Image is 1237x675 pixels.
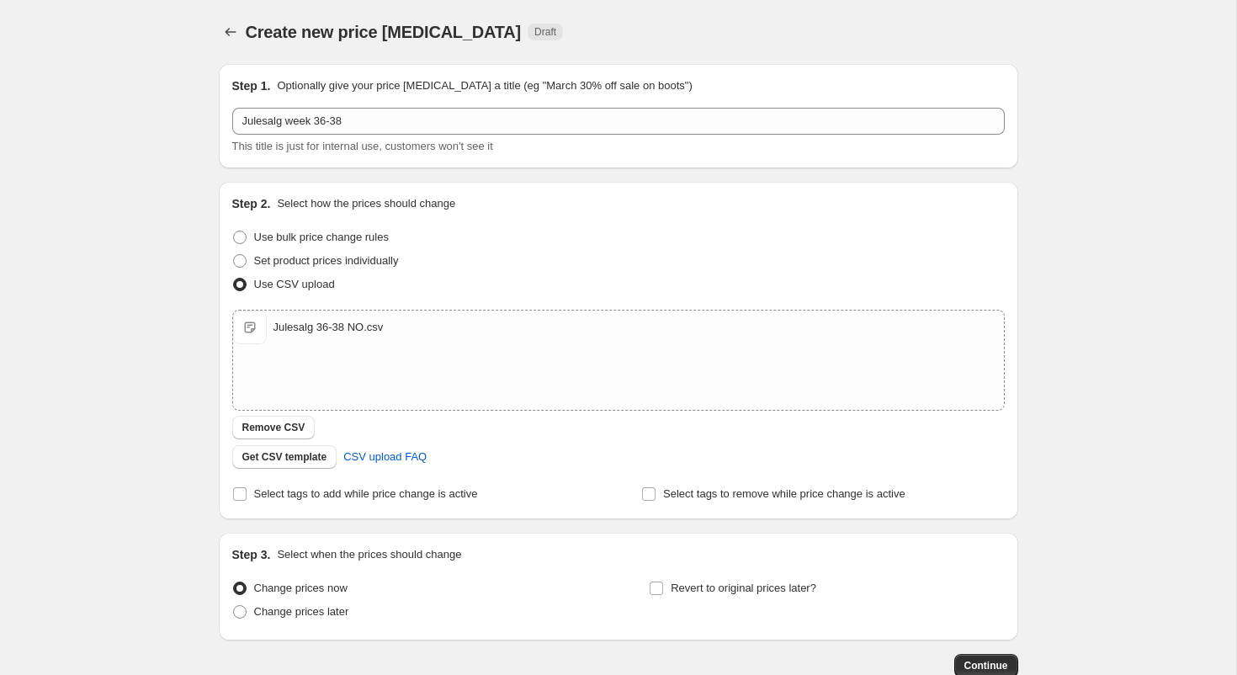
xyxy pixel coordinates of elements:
[254,278,335,290] span: Use CSV upload
[232,108,1005,135] input: 30% off holiday sale
[277,195,455,212] p: Select how the prices should change
[964,659,1008,672] span: Continue
[254,487,478,500] span: Select tags to add while price change is active
[242,421,305,434] span: Remove CSV
[254,605,349,618] span: Change prices later
[277,77,692,94] p: Optionally give your price [MEDICAL_DATA] a title (eg "March 30% off sale on boots")
[333,444,437,470] a: CSV upload FAQ
[343,449,427,465] span: CSV upload FAQ
[242,450,327,464] span: Get CSV template
[534,25,556,39] span: Draft
[671,582,816,594] span: Revert to original prices later?
[232,445,337,469] button: Get CSV template
[273,319,384,336] div: Julesalg 36-38 NO.csv
[232,195,271,212] h2: Step 2.
[254,231,389,243] span: Use bulk price change rules
[232,416,316,439] button: Remove CSV
[663,487,905,500] span: Select tags to remove while price change is active
[232,546,271,563] h2: Step 3.
[246,23,522,41] span: Create new price [MEDICAL_DATA]
[219,20,242,44] button: Price change jobs
[232,77,271,94] h2: Step 1.
[232,140,493,152] span: This title is just for internal use, customers won't see it
[254,254,399,267] span: Set product prices individually
[277,546,461,563] p: Select when the prices should change
[254,582,348,594] span: Change prices now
